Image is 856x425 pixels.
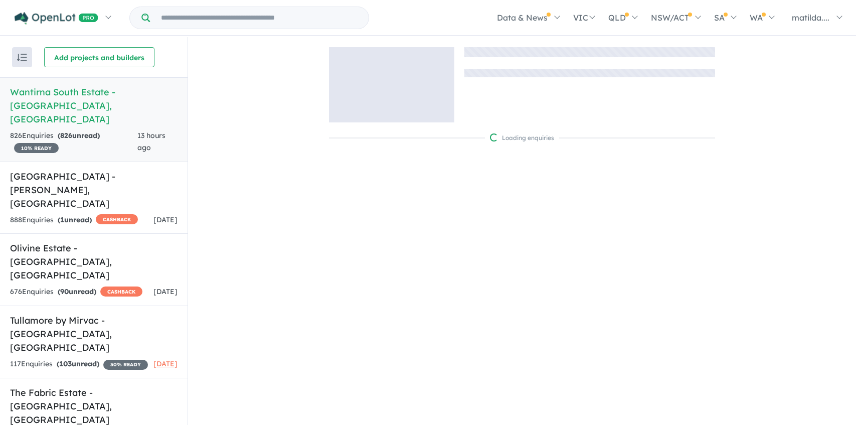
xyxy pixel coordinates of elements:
h5: Wantirna South Estate - [GEOGRAPHIC_DATA] , [GEOGRAPHIC_DATA] [10,85,178,126]
button: Add projects and builders [44,47,154,67]
h5: [GEOGRAPHIC_DATA] - [PERSON_NAME] , [GEOGRAPHIC_DATA] [10,170,178,210]
span: 1 [60,215,64,224]
img: sort.svg [17,54,27,61]
div: 676 Enquir ies [10,286,142,298]
span: [DATE] [153,215,178,224]
div: Loading enquiries [490,133,554,143]
span: matilda.... [792,13,829,23]
h5: Tullamore by Mirvac - [GEOGRAPHIC_DATA] , [GEOGRAPHIC_DATA] [10,314,178,354]
span: [DATE] [153,287,178,296]
span: CASHBACK [100,287,142,297]
h5: Olivine Estate - [GEOGRAPHIC_DATA] , [GEOGRAPHIC_DATA] [10,241,178,282]
strong: ( unread) [58,287,96,296]
span: 826 [60,131,72,140]
span: 10 % READY [14,143,59,153]
div: 888 Enquir ies [10,214,138,226]
strong: ( unread) [58,215,92,224]
span: 90 [60,287,69,296]
span: CASHBACK [96,214,138,224]
span: 30 % READY [103,360,148,370]
div: 826 Enquir ies [10,130,137,154]
strong: ( unread) [57,359,99,368]
span: [DATE] [153,359,178,368]
img: Openlot PRO Logo White [15,12,98,25]
div: 117 Enquir ies [10,358,148,370]
span: 13 hours ago [137,131,165,152]
strong: ( unread) [58,131,100,140]
span: 103 [59,359,72,368]
input: Try estate name, suburb, builder or developer [152,7,367,29]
